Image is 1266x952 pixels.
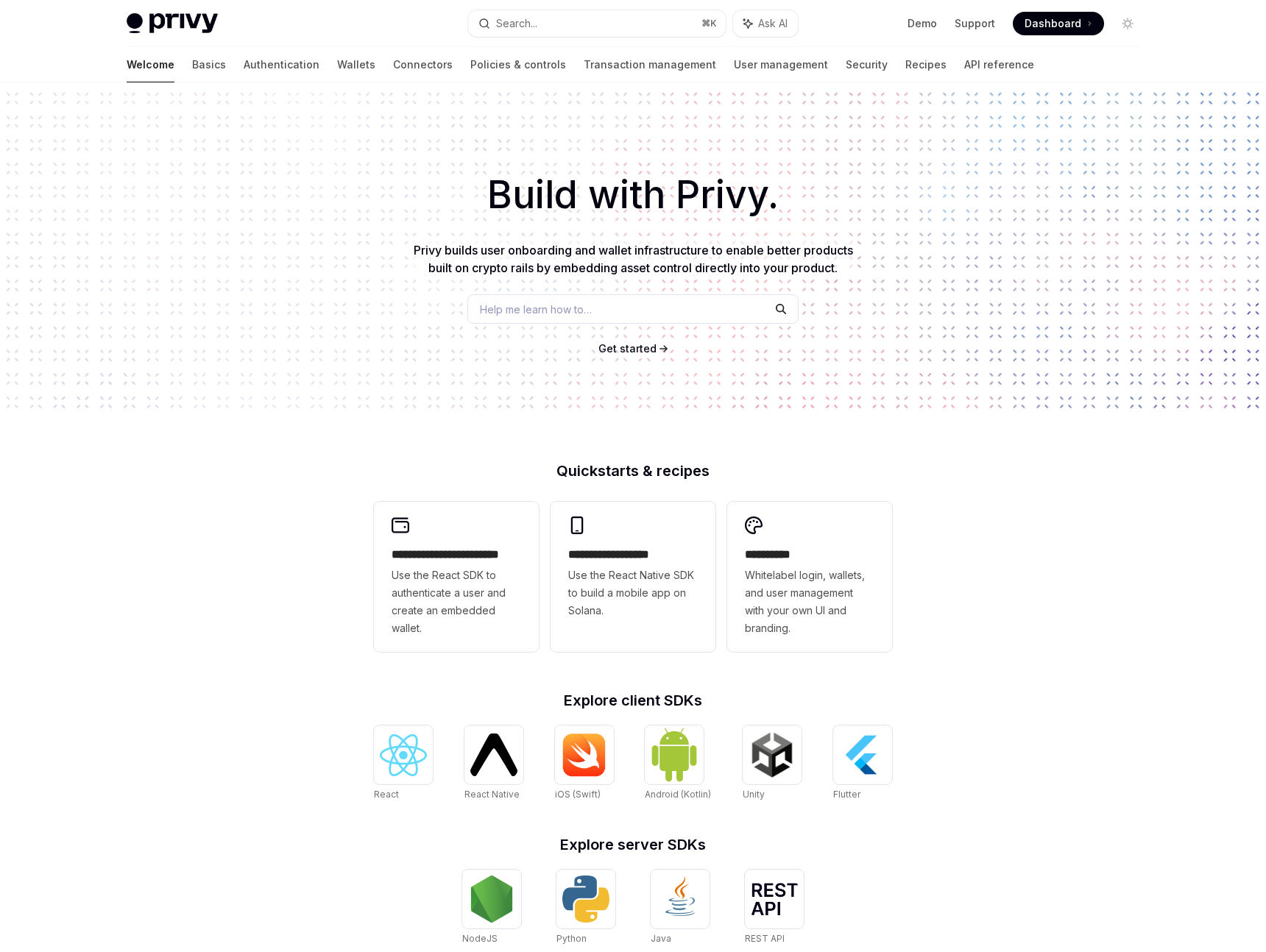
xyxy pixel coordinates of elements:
span: Dashboard [1025,16,1081,31]
button: Toggle dark mode [1116,12,1139,35]
span: Ask AI [758,16,788,31]
span: React [374,789,399,800]
img: REST API [751,883,798,915]
span: iOS (Swift) [555,789,601,800]
span: Use the React SDK to authenticate a user and create an embedded wallet. [392,566,521,637]
a: ReactReact [374,725,433,802]
a: Basics [192,47,226,82]
img: React Native [470,733,517,775]
span: Get started [598,342,657,355]
span: Use the React Native SDK to build a mobile app on Solana. [568,566,698,619]
button: Ask AI [733,10,798,37]
a: Welcome [127,47,174,82]
a: Dashboard [1013,12,1104,35]
a: Authentication [244,47,319,82]
img: Python [562,875,609,923]
a: Demo [908,16,937,31]
span: Python [556,933,587,944]
a: iOS (Swift)iOS (Swift) [555,725,614,802]
span: React Native [464,789,520,800]
a: REST APIREST API [745,870,804,946]
a: Support [955,16,995,31]
a: Security [846,47,888,82]
h1: Build with Privy. [24,166,1242,224]
a: NodeJSNodeJS [462,870,521,946]
a: Wallets [337,47,375,82]
a: Connectors [393,47,453,82]
a: **** **** **** ***Use the React Native SDK to build a mobile app on Solana. [551,502,715,652]
a: User management [734,47,828,82]
span: Java [651,933,671,944]
a: UnityUnity [743,725,802,802]
a: React NativeReact Native [464,725,523,802]
img: NodeJS [468,875,515,923]
span: Android (Kotlin) [645,789,711,800]
span: Whitelabel login, wallets, and user management with your own UI and branding. [745,566,874,637]
h2: Explore client SDKs [374,693,892,708]
a: API reference [964,47,1034,82]
span: ⌘ K [701,18,717,29]
h2: Explore server SDKs [374,837,892,852]
a: **** *****Whitelabel login, wallets, and user management with your own UI and branding. [727,502,892,652]
a: PythonPython [556,870,615,946]
img: iOS (Swift) [561,733,608,777]
a: Transaction management [584,47,716,82]
img: light logo [127,13,218,34]
a: Android (Kotlin)Android (Kotlin) [645,725,711,802]
img: Unity [749,731,796,778]
a: Policies & controls [470,47,566,82]
h2: Quickstarts & recipes [374,463,892,478]
span: Flutter [833,789,860,800]
span: NodeJS [462,933,498,944]
span: REST API [745,933,785,944]
a: Recipes [905,47,947,82]
button: Search...⌘K [468,10,726,37]
span: Privy builds user onboarding and wallet infrastructure to enable better products built on crypto ... [414,243,853,275]
img: React [380,734,427,776]
a: Get started [598,341,657,356]
div: Search... [496,15,537,32]
img: Java [657,875,704,923]
a: FlutterFlutter [833,725,892,802]
span: Unity [743,789,765,800]
img: Android (Kotlin) [651,727,698,782]
span: Help me learn how to… [480,302,592,317]
img: Flutter [839,731,886,778]
a: JavaJava [651,870,710,946]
